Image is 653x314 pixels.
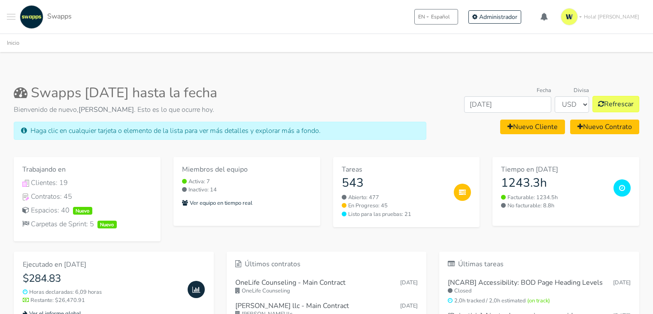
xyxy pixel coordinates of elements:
[479,13,517,21] span: Administrador
[448,297,631,305] small: 2,0h tracked / 2,0h estimated
[468,10,521,24] a: Administrador
[414,9,458,25] button: ENEspañol
[235,287,418,295] small: OneLife Counseling
[342,166,447,174] h6: Tareas
[22,205,152,215] a: Espacios: 40Nuevo
[574,86,589,95] label: Divisa
[47,12,72,21] span: Swapps
[235,279,346,287] h6: OneLife Counseling - Main Contract
[235,275,418,299] a: OneLife Counseling - Main Contract [DATE] OneLife Counseling
[501,166,607,174] h6: Tiempo en [DATE]
[79,105,134,114] strong: [PERSON_NAME]
[22,191,152,202] a: Icono ContratosContratos: 45
[448,260,631,268] h6: Últimas tareas
[613,279,631,287] small: [DATE]
[448,287,631,295] small: Closed
[342,176,447,191] h3: 543
[22,178,152,188] a: Icono de ClientesClientes: 19
[182,166,312,174] h6: Miembros del equipo
[501,176,607,191] h3: 1243.3h
[23,261,181,269] h6: Ejecutado en [DATE]
[584,13,639,21] span: Hola! [PERSON_NAME]
[400,279,418,286] span: Sep 25, 2025 17:57
[561,8,578,25] img: isotipo-3-3e143c57.png
[22,166,152,174] h6: Trabajando en
[342,210,447,219] a: Listo para las pruebas: 21
[527,297,550,305] span: (on track)
[22,205,152,215] div: Espacios: 40
[592,96,639,112] button: Refrescar
[23,288,181,296] small: Horas declaradas: 6,09 horas
[173,157,320,226] a: Miembros del equipo Activa: 7 Inactivo: 14 Ver equipo en tiempo real
[557,5,646,29] a: Hola! [PERSON_NAME]
[73,207,92,215] span: Nuevo
[14,105,426,115] p: Bienvenido de nuevo, . Esto es lo que ocurre hoy.
[448,275,631,309] a: [NCARB] Accessibility: BOD Page Heading Levels [DATE] Closed 2,0h tracked / 2,0h estimated(on track)
[501,202,607,210] small: No facturable: 8.8h
[22,194,29,200] img: Icono Contratos
[20,5,43,29] img: swapps-linkedin-v2.jpg
[500,120,565,134] a: Nuevo Cliente
[342,166,447,190] a: Tareas 543
[22,219,152,229] a: Carpetas de Sprint: 5Nuevo
[14,122,426,140] div: Haga clic en cualquier tarjeta o elemento de la lista para ver más detalles y explorar más a fondo.
[7,39,19,47] a: Inicio
[342,194,447,202] a: Abierto: 477
[97,221,117,228] span: Nuevo
[342,202,447,210] a: En Progreso: 45
[182,178,312,186] small: Activa: 7
[22,219,152,229] div: Carpetas de Sprint: 5
[448,279,603,287] h6: [NCARB] Accessibility: BOD Page Heading Levels
[23,272,181,285] h4: $284.83
[537,86,551,95] label: Fecha
[431,13,450,21] span: Español
[22,178,152,188] div: Clientes: 19
[182,199,252,207] small: Ver equipo en tiempo real
[18,5,72,29] a: Swapps
[400,302,418,310] span: Sep 25, 2025 17:57
[7,5,15,29] button: Toggle navigation menu
[182,186,312,194] small: Inactivo: 14
[22,191,152,202] div: Contratos: 45
[23,296,181,305] small: Restante: $26,470.91
[492,157,639,226] a: Tiempo en [DATE] 1243.3h Facturable: 1234.5h No facturable: 8.8h
[22,180,29,187] img: Icono de Clientes
[501,194,607,202] small: Facturable: 1234.5h
[235,260,418,268] h6: Últimos contratos
[570,120,639,134] a: Nuevo Contrato
[14,85,426,101] h2: Swapps [DATE] hasta la fecha
[235,302,349,310] h6: [PERSON_NAME] llc - Main Contract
